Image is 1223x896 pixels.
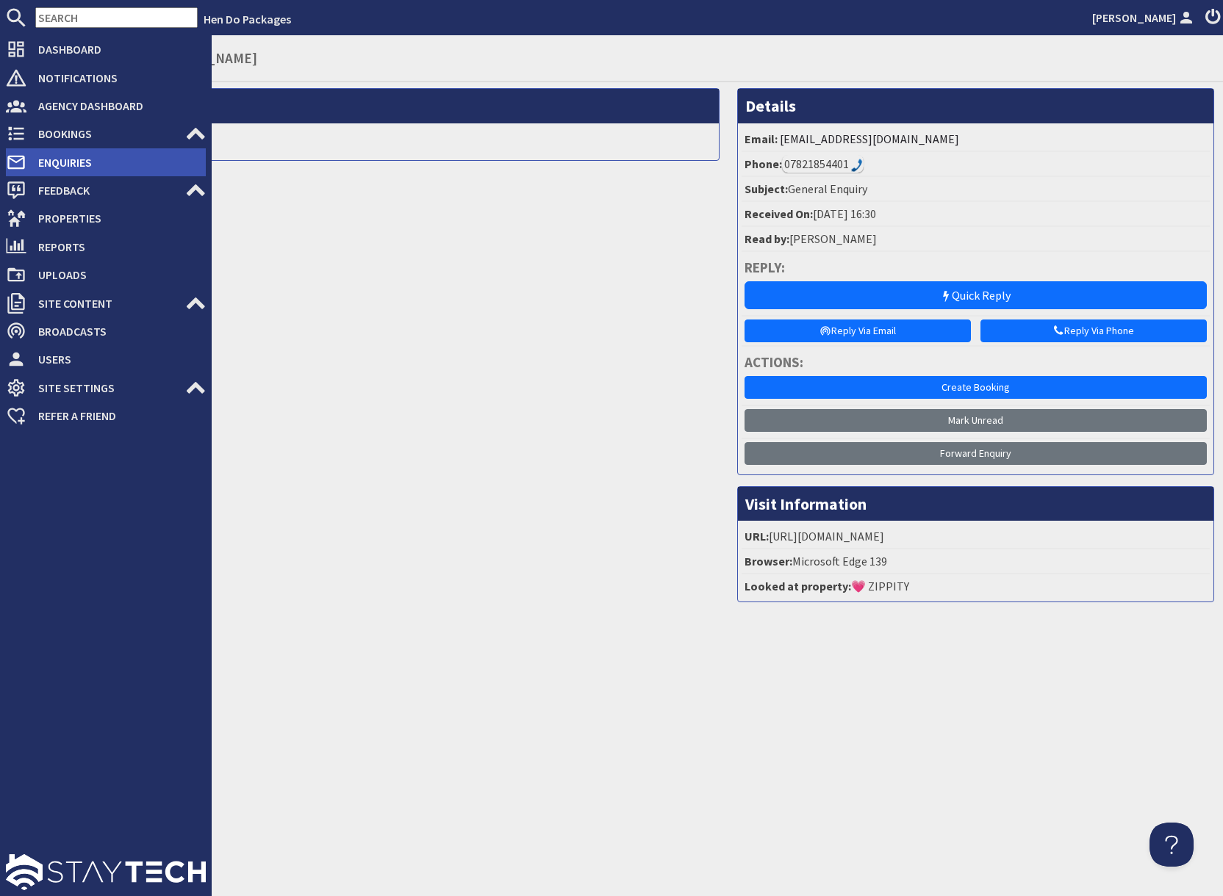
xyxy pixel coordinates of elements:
[6,292,206,315] a: Site Content
[745,409,1207,432] a: Mark Unread
[26,37,206,61] span: Dashboard
[6,347,206,371] a: Users
[26,151,206,174] span: Enquiries
[26,206,206,230] span: Properties
[742,549,1210,574] li: Microsoft Edge 139
[26,319,206,343] span: Broadcasts
[35,7,198,28] input: SEARCH
[45,89,719,123] h3: Message
[745,579,851,593] strong: Looked at property:
[738,89,1213,123] h3: Details
[6,151,206,174] a: Enquiries
[745,156,782,171] strong: Phone:
[851,159,863,172] img: hfpfyWBK5wQHBAGPgDf9c6qAYOxxMAAAAASUVORK5CYII=
[745,376,1207,399] a: Create Booking
[738,487,1213,521] h3: Visit Information
[1150,823,1194,867] iframe: Toggle Customer Support
[6,319,206,343] a: Broadcasts
[780,131,959,146] a: [EMAIL_ADDRESS][DOMAIN_NAME]
[782,155,864,173] div: Call: 07821854401
[745,281,1207,309] a: Quick Reply
[26,347,206,371] span: Users
[6,122,206,145] a: Bookings
[49,127,715,145] p: Looking for a hen do
[6,178,206,202] a: Feedback
[745,319,971,342] a: Reply Via Email
[6,206,206,230] a: Properties
[6,94,206,118] a: Agency Dashboard
[1092,9,1197,26] a: [PERSON_NAME]
[26,178,185,202] span: Feedback
[745,529,769,543] strong: URL:
[742,177,1210,202] li: General Enquiry
[745,554,792,568] strong: Browser:
[745,442,1207,465] a: Forward Enquiry
[26,66,206,90] span: Notifications
[742,227,1210,252] li: [PERSON_NAME]
[26,376,185,400] span: Site Settings
[26,292,185,315] span: Site Content
[26,122,185,145] span: Bookings
[742,524,1210,549] li: [URL][DOMAIN_NAME]
[980,319,1207,342] a: Reply Via Phone
[6,235,206,259] a: Reports
[745,181,788,196] strong: Subject:
[26,94,206,118] span: Agency Dashboard
[742,202,1210,227] li: [DATE] 16:30
[6,376,206,400] a: Site Settings
[6,37,206,61] a: Dashboard
[745,354,1207,371] h4: Actions:
[742,574,1210,598] li: 💗 ZIPPITY
[26,404,206,427] span: Refer a Friend
[745,206,813,221] strong: Received On:
[26,235,206,259] span: Reports
[745,259,1207,276] h4: Reply:
[6,854,206,890] img: staytech_l_w-4e588a39d9fa60e82540d7cfac8cfe4b7147e857d3e8dbdfbd41c59d52db0ec4.svg
[6,66,206,90] a: Notifications
[6,404,206,427] a: Refer a Friend
[204,12,291,26] a: Hen Do Packages
[26,263,206,286] span: Uploads
[745,131,778,146] strong: Email:
[745,231,789,246] strong: Read by:
[6,263,206,286] a: Uploads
